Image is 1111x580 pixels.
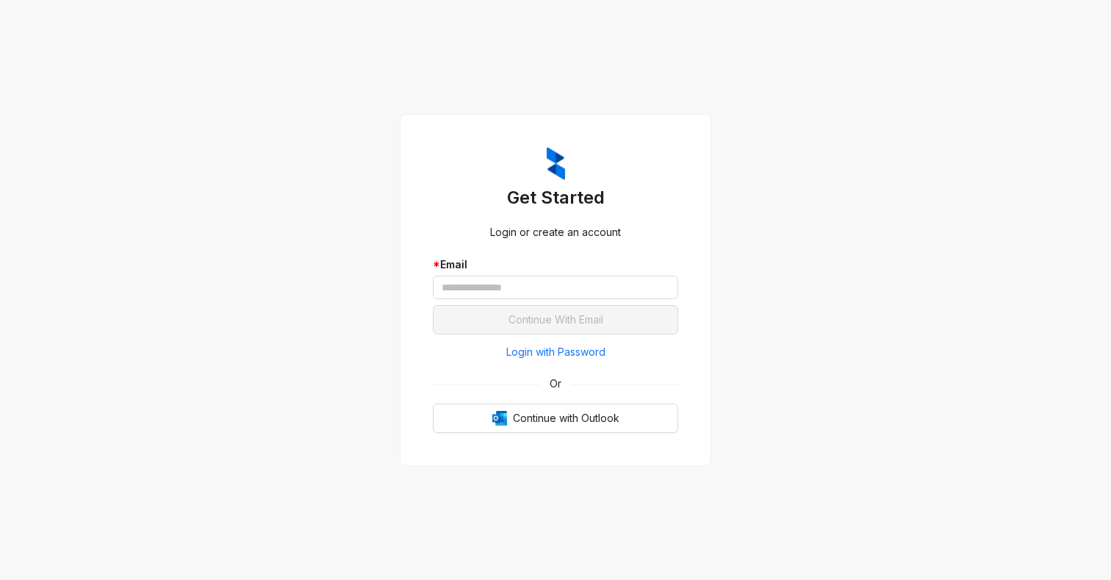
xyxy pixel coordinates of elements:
h3: Get Started [433,186,678,210]
button: Continue With Email [433,305,678,334]
span: Login with Password [506,344,605,360]
div: Email [433,257,678,273]
div: Login or create an account [433,224,678,240]
span: Or [539,376,572,392]
img: ZumaIcon [547,147,565,181]
button: OutlookContinue with Outlook [433,404,678,433]
img: Outlook [492,411,507,426]
span: Continue with Outlook [513,410,619,426]
button: Login with Password [433,340,678,364]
